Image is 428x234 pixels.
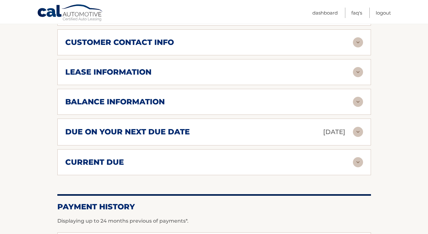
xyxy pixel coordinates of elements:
[353,127,363,137] img: accordion-rest.svg
[376,8,391,18] a: Logout
[353,157,363,167] img: accordion-rest.svg
[323,126,345,138] p: [DATE]
[353,67,363,77] img: accordion-rest.svg
[65,127,190,137] h2: due on your next due date
[353,37,363,47] img: accordion-rest.svg
[65,67,151,77] h2: lease information
[37,4,104,22] a: Cal Automotive
[353,97,363,107] img: accordion-rest.svg
[57,202,371,212] h2: Payment History
[65,97,165,107] h2: balance information
[65,38,174,47] h2: customer contact info
[57,217,371,225] p: Displaying up to 24 months previous of payments*.
[65,157,124,167] h2: current due
[351,8,362,18] a: FAQ's
[312,8,338,18] a: Dashboard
